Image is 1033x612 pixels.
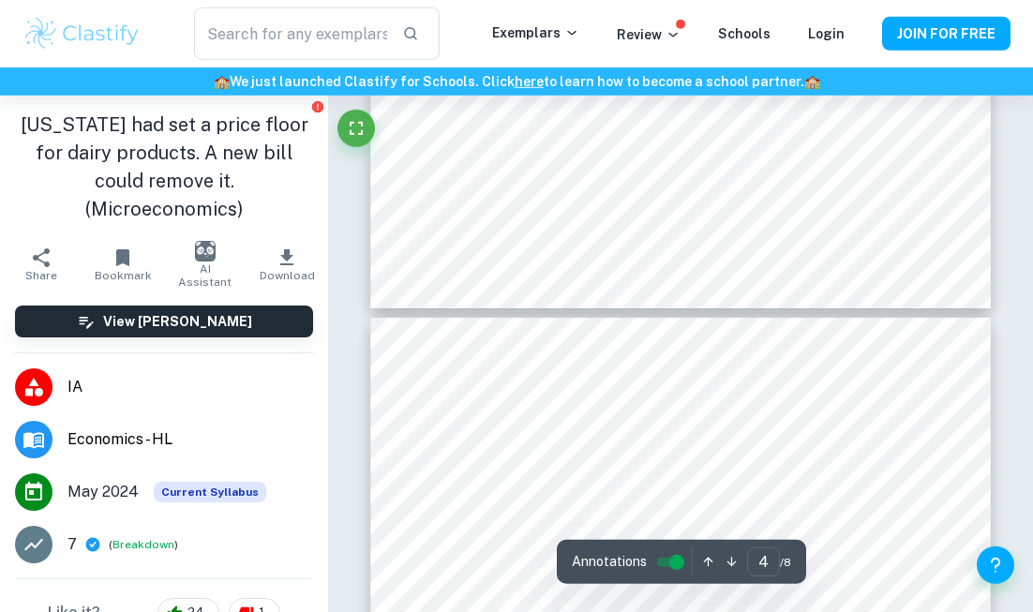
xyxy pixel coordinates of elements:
span: Share [25,269,57,282]
p: Exemplars [492,22,579,43]
h1: [US_STATE] had set a price floor for dairy products. A new bill could remove it. (Microeconomics) [15,111,313,223]
span: 🏫 [804,74,820,89]
span: Bookmark [95,269,152,282]
h6: View [PERSON_NAME] [103,311,252,332]
p: Review [617,24,681,45]
img: Clastify logo [22,15,142,52]
span: ( ) [109,536,178,554]
span: Annotations [572,552,647,572]
input: Search for any exemplars... [194,7,387,60]
button: JOIN FOR FREE [882,17,1011,51]
span: May 2024 [67,481,139,503]
span: Download [260,269,315,282]
span: Current Syllabus [154,482,266,502]
a: here [515,74,544,89]
button: View [PERSON_NAME] [15,306,313,337]
button: Breakdown [112,536,174,553]
button: AI Assistant [164,238,247,291]
div: This exemplar is based on the current syllabus. Feel free to refer to it for inspiration/ideas wh... [154,482,266,502]
button: Help and Feedback [977,546,1014,584]
p: 7 [67,533,77,556]
button: Bookmark [82,238,165,291]
button: Report issue [310,99,324,113]
button: Fullscreen [337,110,375,147]
span: / 8 [780,554,791,571]
h6: We just launched Clastify for Schools. Click to learn how to become a school partner. [4,71,1029,92]
button: Download [247,238,329,291]
span: Economics - HL [67,428,313,451]
a: Login [808,26,845,41]
span: 🏫 [214,74,230,89]
span: IA [67,376,313,398]
a: Schools [718,26,771,41]
span: AI Assistant [175,262,235,289]
img: AI Assistant [195,241,216,261]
